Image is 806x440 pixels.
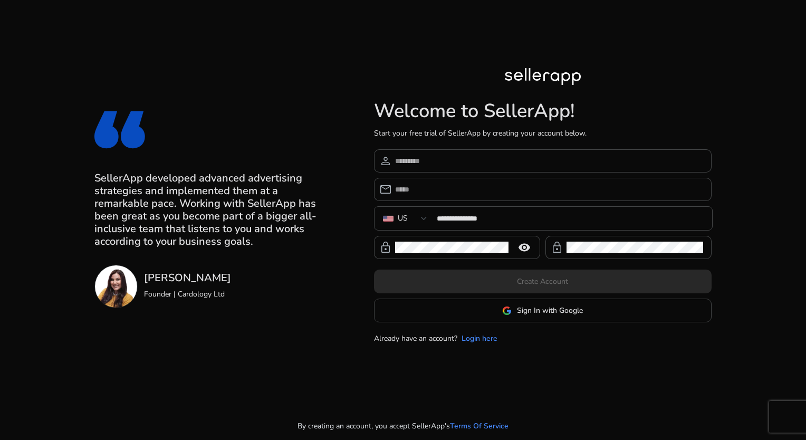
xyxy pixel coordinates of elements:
[374,333,457,344] p: Already have an account?
[374,100,712,122] h1: Welcome to SellerApp!
[398,213,408,224] div: US
[551,241,563,254] span: lock
[462,333,497,344] a: Login here
[379,155,392,167] span: person
[450,420,508,432] a: Terms Of Service
[517,305,583,316] span: Sign In with Google
[94,172,320,248] h3: SellerApp developed advanced advertising strategies and implemented them at a remarkable pace. Wo...
[512,241,537,254] mat-icon: remove_red_eye
[144,289,231,300] p: Founder | Cardology Ltd
[374,128,712,139] p: Start your free trial of SellerApp by creating your account below.
[379,241,392,254] span: lock
[502,306,512,315] img: google-logo.svg
[144,272,231,284] h3: [PERSON_NAME]
[379,183,392,196] span: email
[374,299,712,322] button: Sign In with Google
